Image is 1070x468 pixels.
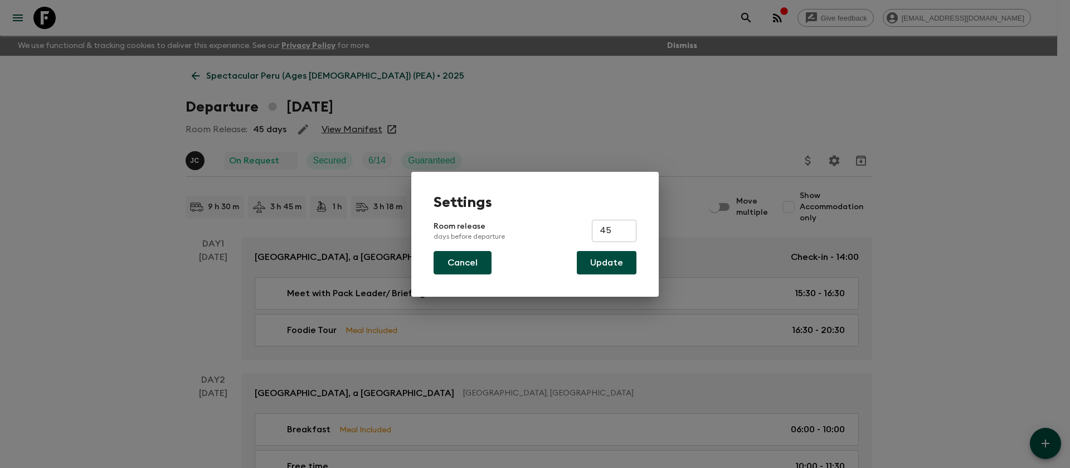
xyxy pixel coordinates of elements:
p: days before departure [434,232,505,241]
input: e.g. 30 [592,220,636,242]
h1: Settings [434,194,636,211]
p: Room release [434,221,505,241]
button: Cancel [434,251,492,274]
button: Update [577,251,636,274]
